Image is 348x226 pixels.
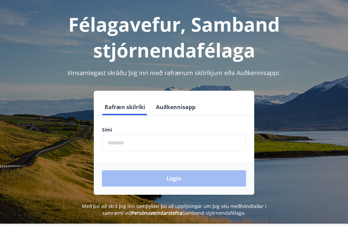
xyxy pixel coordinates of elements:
span: Með því að skrá þig inn samþykkir þú að upplýsingar um þig séu meðhöndlaðar í samræmi við Samband... [82,203,266,216]
button: Rafræn skilríki [102,99,148,115]
h1: Félagavefur, Samband stjórnendafélaga [8,11,340,63]
label: Sími [102,126,246,133]
button: Auðkennisapp [153,99,198,115]
span: Vinsamlegast skráðu þig inn með rafrænum skilríkjum eða Auðkennisappi. [67,69,281,77]
a: Persónuverndarstefna [132,210,182,216]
